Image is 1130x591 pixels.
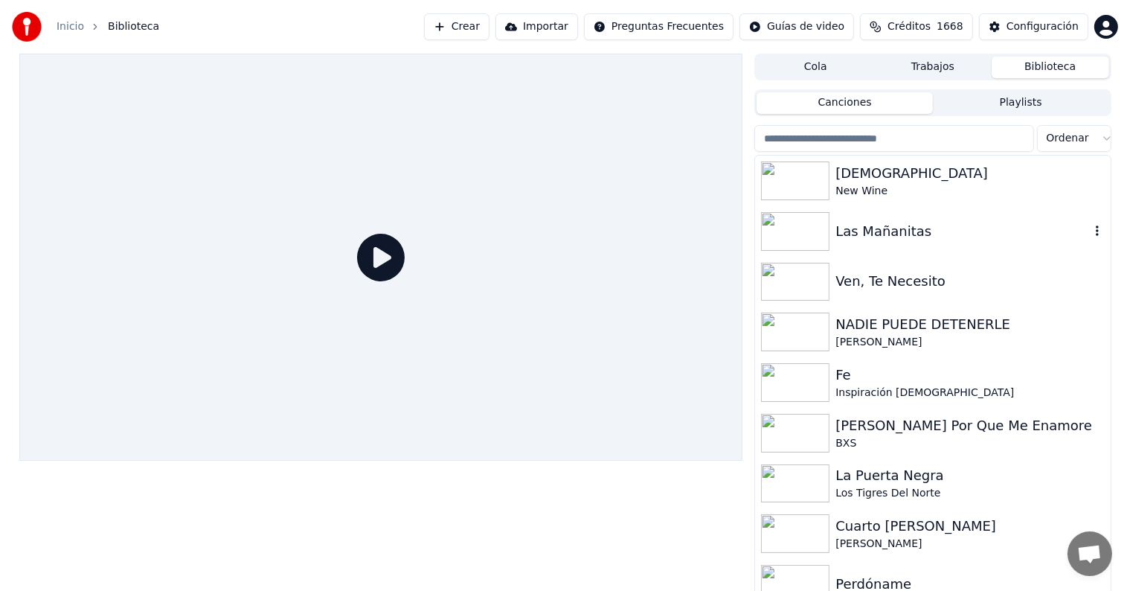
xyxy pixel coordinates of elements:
[57,19,84,34] a: Inicio
[835,415,1104,436] div: [PERSON_NAME] Por Que Me Enamore
[757,92,933,114] button: Canciones
[835,184,1104,199] div: New Wine
[835,163,1104,184] div: [DEMOGRAPHIC_DATA]
[887,19,931,34] span: Créditos
[757,57,874,78] button: Cola
[835,516,1104,537] div: Cuarto [PERSON_NAME]
[108,19,159,34] span: Biblioteca
[937,19,963,34] span: 1668
[584,13,733,40] button: Preguntas Frecuentes
[835,221,1089,242] div: Las Mañanitas
[835,537,1104,552] div: [PERSON_NAME]
[835,271,1104,292] div: Ven, Te Necesito
[835,465,1104,486] div: La Puerta Negra
[835,365,1104,386] div: Fe
[835,486,1104,501] div: Los Tigres Del Norte
[739,13,854,40] button: Guías de video
[12,12,42,42] img: youka
[835,436,1104,451] div: BXS
[979,13,1088,40] button: Configuración
[1007,19,1079,34] div: Configuración
[1068,531,1112,576] div: Chat abierto
[495,13,578,40] button: Importar
[860,13,973,40] button: Créditos1668
[874,57,992,78] button: Trabajos
[933,92,1109,114] button: Playlists
[992,57,1109,78] button: Biblioteca
[835,335,1104,350] div: [PERSON_NAME]
[424,13,489,40] button: Crear
[1047,131,1089,146] span: Ordenar
[835,314,1104,335] div: NADIE PUEDE DETENERLE
[835,386,1104,400] div: Inspiración [DEMOGRAPHIC_DATA]
[57,19,159,34] nav: breadcrumb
